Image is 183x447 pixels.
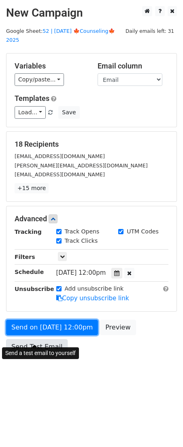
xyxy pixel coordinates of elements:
[15,286,54,292] strong: Unsubscribe
[6,6,177,20] h2: New Campaign
[6,28,115,43] a: 52 | [DATE] 🍁Counseling🍁 2025
[15,62,85,71] h5: Variables
[6,320,98,335] a: Send on [DATE] 12:00pm
[100,320,136,335] a: Preview
[15,254,35,260] strong: Filters
[65,284,124,293] label: Add unsubscribe link
[6,339,68,355] a: Send Test Email
[127,227,158,236] label: UTM Codes
[2,347,79,359] div: Send a test email to yourself
[56,269,106,276] span: [DATE] 12:00pm
[15,269,44,275] strong: Schedule
[15,163,148,169] small: [PERSON_NAME][EMAIL_ADDRESS][DOMAIN_NAME]
[98,62,168,71] h5: Email column
[6,28,115,43] small: Google Sheet:
[65,227,100,236] label: Track Opens
[65,237,98,245] label: Track Clicks
[56,295,129,302] a: Copy unsubscribe link
[15,73,64,86] a: Copy/paste...
[15,94,49,103] a: Templates
[15,171,105,178] small: [EMAIL_ADDRESS][DOMAIN_NAME]
[15,214,168,223] h5: Advanced
[123,27,177,36] span: Daily emails left: 31
[123,28,177,34] a: Daily emails left: 31
[15,183,49,193] a: +15 more
[143,408,183,447] iframe: Chat Widget
[15,140,168,149] h5: 18 Recipients
[15,106,46,119] a: Load...
[15,229,42,235] strong: Tracking
[15,153,105,159] small: [EMAIL_ADDRESS][DOMAIN_NAME]
[58,106,79,119] button: Save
